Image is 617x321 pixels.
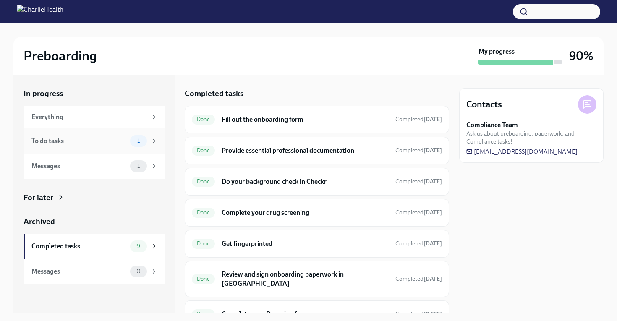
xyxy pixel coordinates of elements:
span: Done [192,311,215,317]
span: Done [192,116,215,123]
h2: Preboarding [24,47,97,64]
span: Done [192,147,215,154]
strong: [DATE] [424,116,442,123]
a: Completed tasks9 [24,234,165,259]
h4: Contacts [466,98,502,111]
a: For later [24,192,165,203]
span: Completed [395,240,442,247]
span: September 30th, 2025 16:53 [395,310,442,318]
h6: Complete your drug screening [222,208,389,217]
h6: Complete your Docusign forms [222,310,389,319]
strong: [DATE] [424,240,442,247]
span: Ask us about preboarding, paperwork, and Compliance tasks! [466,130,596,146]
strong: My progress [478,47,515,56]
strong: [DATE] [424,209,442,216]
span: 1 [132,163,145,169]
strong: Compliance Team [466,120,518,130]
img: CharlieHealth [17,5,63,18]
a: Messages0 [24,259,165,284]
a: To do tasks1 [24,128,165,154]
h5: Completed tasks [185,88,243,99]
a: DoneDo your background check in CheckrCompleted[DATE] [192,175,442,188]
span: 0 [131,268,146,274]
strong: [DATE] [424,275,442,282]
strong: [DATE] [424,147,442,154]
h6: Fill out the onboarding form [222,115,389,124]
div: Completed tasks [31,242,127,251]
span: October 6th, 2025 17:25 [395,240,442,248]
span: 9 [131,243,145,249]
span: Done [192,240,215,247]
span: Completed [395,209,442,216]
div: For later [24,192,53,203]
a: DoneProvide essential professional documentationCompleted[DATE] [192,144,442,157]
a: DoneComplete your Docusign formsCompleted[DATE] [192,308,442,321]
span: September 30th, 2025 16:21 [395,146,442,154]
span: Completed [395,311,442,318]
span: October 6th, 2025 13:31 [395,275,442,283]
a: Archived [24,216,165,227]
h6: Review and sign onboarding paperwork in [GEOGRAPHIC_DATA] [222,270,389,288]
h3: 90% [569,48,593,63]
span: Completed [395,178,442,185]
a: DoneComplete your drug screeningCompleted[DATE] [192,206,442,219]
span: Done [192,209,215,216]
span: October 3rd, 2025 17:14 [395,209,442,217]
div: To do tasks [31,136,127,146]
a: Everything [24,106,165,128]
span: September 30th, 2025 16:22 [395,177,442,185]
a: In progress [24,88,165,99]
a: [EMAIL_ADDRESS][DOMAIN_NAME] [466,147,578,156]
div: Messages [31,267,127,276]
div: Everything [31,112,147,122]
h6: Get fingerprinted [222,239,389,248]
span: Done [192,276,215,282]
a: DoneReview and sign onboarding paperwork in [GEOGRAPHIC_DATA]Completed[DATE] [192,268,442,290]
span: Done [192,178,215,185]
a: Messages1 [24,154,165,179]
strong: [DATE] [424,311,442,318]
h6: Provide essential professional documentation [222,146,389,155]
div: Messages [31,162,127,171]
a: DoneFill out the onboarding formCompleted[DATE] [192,113,442,126]
h6: Do your background check in Checkr [222,177,389,186]
span: 1 [132,138,145,144]
span: September 30th, 2025 15:18 [395,115,442,123]
strong: [DATE] [424,178,442,185]
span: Completed [395,147,442,154]
span: Completed [395,116,442,123]
span: Completed [395,275,442,282]
a: DoneGet fingerprintedCompleted[DATE] [192,237,442,251]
